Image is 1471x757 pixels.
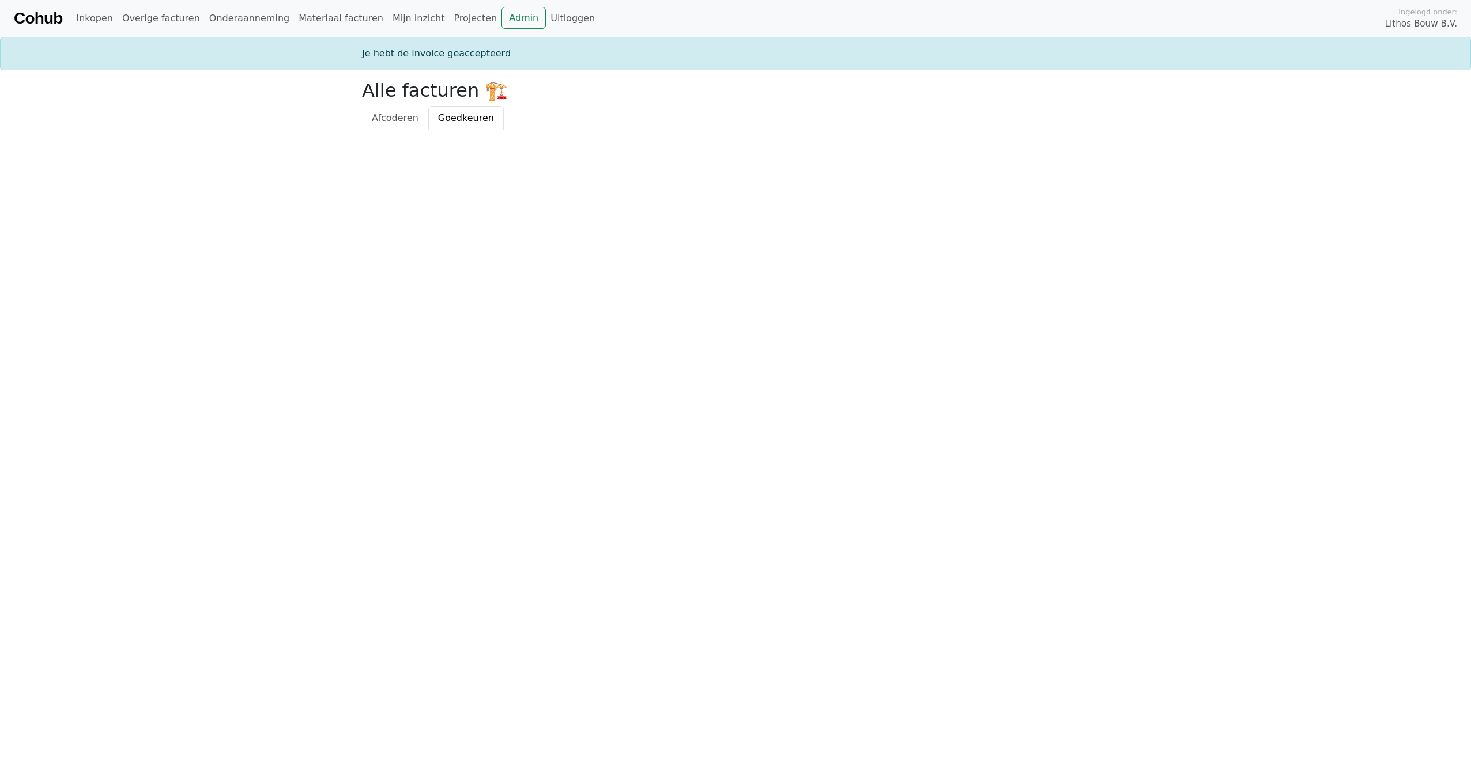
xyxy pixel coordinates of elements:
a: Goedkeuren [428,106,504,130]
a: Overige facturen [118,7,205,30]
a: Cohub [14,5,62,32]
a: Onderaanneming [205,7,294,30]
a: Projecten [449,7,501,30]
span: Ingelogd onder: [1398,6,1457,17]
span: Afcoderen [372,112,418,123]
a: Afcoderen [362,106,428,130]
a: Admin [501,7,546,29]
span: Goedkeuren [438,112,494,123]
div: Je hebt de invoice geaccepteerd [355,47,1116,60]
span: Lithos Bouw B.V. [1385,17,1457,31]
h2: Alle facturen 🏗️ [362,80,1109,101]
a: Uitloggen [546,7,599,30]
a: Materiaal facturen [294,7,388,30]
a: Inkopen [71,7,117,30]
a: Mijn inzicht [388,7,450,30]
